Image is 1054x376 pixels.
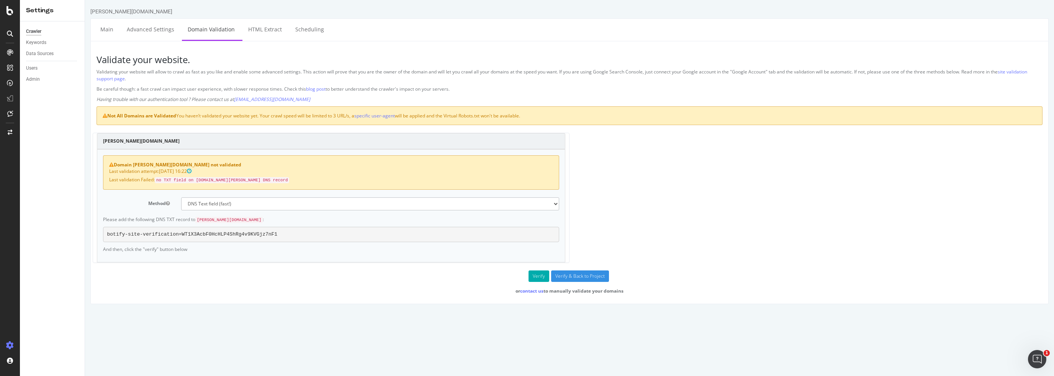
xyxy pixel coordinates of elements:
a: Advanced Settings [36,19,95,40]
code: no TXT field on [DOMAIN_NAME][PERSON_NAME] DNS record [70,177,204,183]
div: Users [26,64,38,72]
a: Keywords [26,39,79,47]
a: Users [26,64,79,72]
h4: [PERSON_NAME][DOMAIN_NAME] [18,137,474,145]
a: HTML Extract [157,19,203,40]
pre: botify-site-verification=WT1X3AcbF0HcHLP4ShRg4v9KVGjz7nF1 [18,227,474,242]
iframe: Intercom live chat [1028,350,1046,368]
div: [PERSON_NAME][DOMAIN_NAME] [5,8,87,15]
span: [DATE] 16:22 [74,168,106,174]
div: Data Sources [26,50,54,58]
span: 1 [1044,350,1050,356]
button: Verify [444,270,464,282]
a: Main [10,19,34,40]
strong: or to manually validate your domains [430,288,538,294]
p: Last validation attempt: [24,168,468,174]
p: Be careful though: a fast crawl can impact user experience, with slower response times. Check thi... [11,86,957,92]
a: Admin [26,75,79,83]
a: blog post [221,86,241,92]
a: [EMAIL_ADDRESS][DOMAIN_NAME] [149,96,225,103]
p: Last validation Failed: [24,176,468,183]
strong: Domain [PERSON_NAME][DOMAIN_NAME] not validated [24,161,156,168]
input: Verify & Back to Project [466,270,524,282]
a: Crawler [26,28,79,36]
div: Keywords [26,39,46,47]
div: You haven’t validated your website yet. Your crawl speed will be limited to 3 URL/s, a will be ap... [11,106,957,125]
div: Admin [26,75,40,83]
div: Crawler [26,28,41,36]
code: [PERSON_NAME][DOMAIN_NAME] [110,217,178,223]
label: Method [12,197,90,207]
p: Please add the following DNS TXT record to : [18,216,474,223]
p: Validating your website will allow to crawl as fast as you like and enable some advanced settings... [11,68,957,81]
div: Settings [26,6,79,15]
a: contact us [435,288,458,294]
a: Domain Validation [97,19,155,40]
button: Method [81,200,85,207]
a: specific user-agent [269,112,310,119]
a: Scheduling [205,19,245,40]
a: Data Sources [26,50,79,58]
strong: Not All Domains are Validated [18,112,91,119]
a: site validation support page [11,68,942,81]
div: And then, click the "verify" button below [18,216,474,252]
h3: Validate your website. [11,55,957,65]
em: Having trouble with our authentication tool ? Please contact us at [11,96,225,103]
